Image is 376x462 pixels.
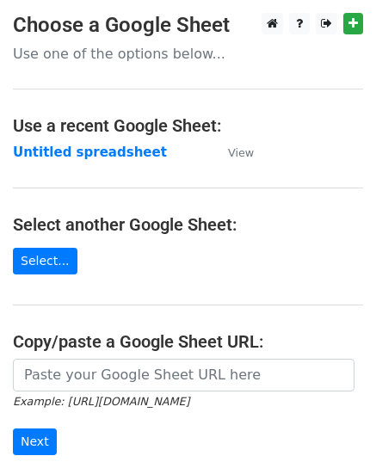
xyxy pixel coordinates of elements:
small: View [228,146,254,159]
input: Next [13,428,57,455]
h3: Choose a Google Sheet [13,13,363,38]
h4: Copy/paste a Google Sheet URL: [13,331,363,352]
h4: Use a recent Google Sheet: [13,115,363,136]
a: Select... [13,248,77,274]
p: Use one of the options below... [13,45,363,63]
input: Paste your Google Sheet URL here [13,359,354,391]
h4: Select another Google Sheet: [13,214,363,235]
a: View [211,145,254,160]
small: Example: [URL][DOMAIN_NAME] [13,395,189,408]
a: Untitled spreadsheet [13,145,167,160]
